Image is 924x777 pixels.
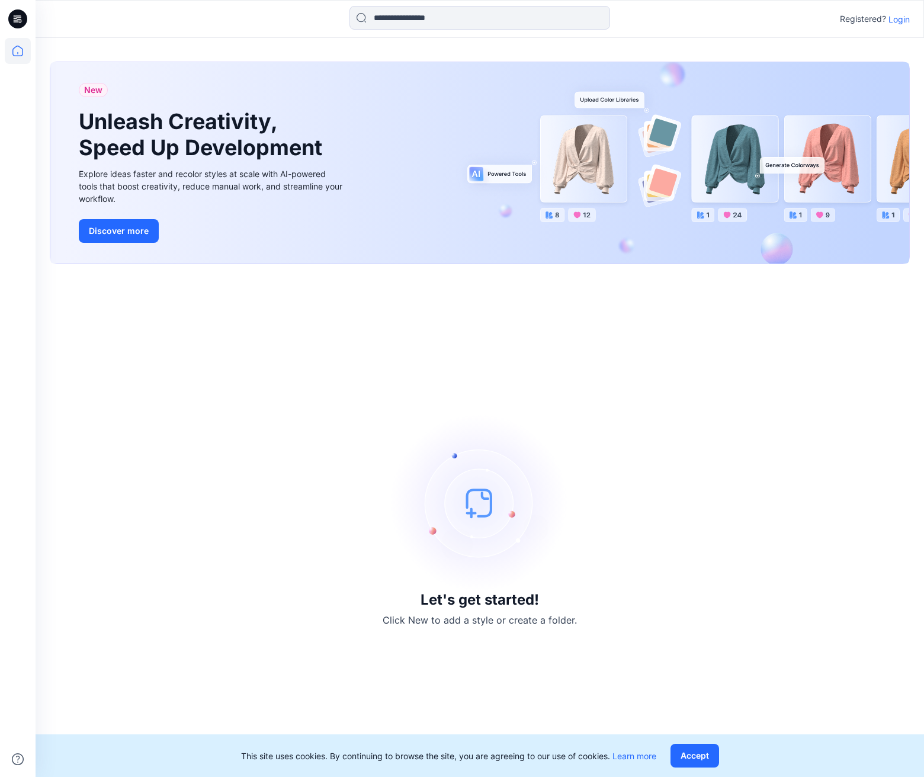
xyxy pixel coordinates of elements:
p: Registered? [840,12,886,26]
img: empty-state-image.svg [391,414,569,592]
span: New [84,83,102,97]
a: Learn more [612,751,656,761]
p: This site uses cookies. By continuing to browse the site, you are agreeing to our use of cookies. [241,750,656,762]
p: Login [888,13,910,25]
h1: Unleash Creativity, Speed Up Development [79,109,328,160]
h3: Let's get started! [421,592,539,608]
button: Accept [670,744,719,768]
button: Discover more [79,219,159,243]
p: Click New to add a style or create a folder. [383,613,577,627]
a: Discover more [79,219,345,243]
div: Explore ideas faster and recolor styles at scale with AI-powered tools that boost creativity, red... [79,168,345,205]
